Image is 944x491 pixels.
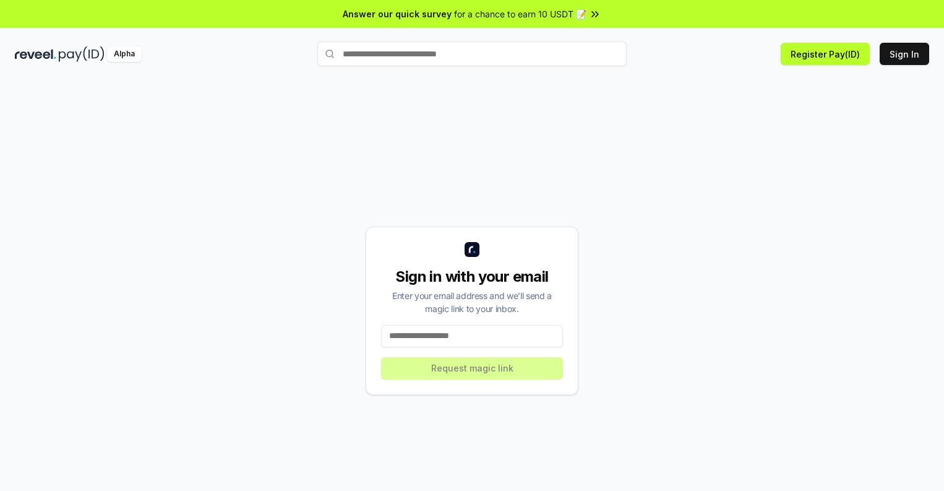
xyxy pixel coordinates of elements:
div: Sign in with your email [381,267,563,287]
button: Register Pay(ID) [781,43,870,65]
div: Enter your email address and we’ll send a magic link to your inbox. [381,289,563,315]
img: pay_id [59,46,105,62]
button: Sign In [880,43,929,65]
span: for a chance to earn 10 USDT 📝 [454,7,586,20]
img: logo_small [465,242,479,257]
span: Answer our quick survey [343,7,452,20]
div: Alpha [107,46,142,62]
img: reveel_dark [15,46,56,62]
